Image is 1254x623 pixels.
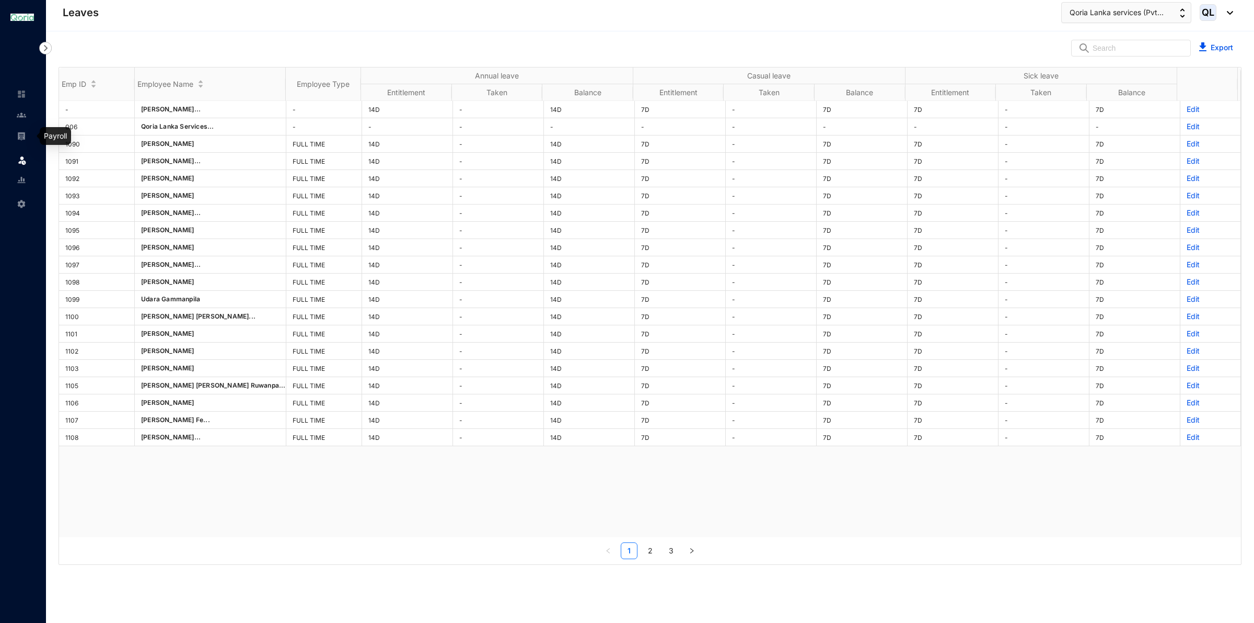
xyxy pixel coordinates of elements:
td: 14D [362,274,453,291]
li: 3 [663,542,679,559]
td: 14D [362,377,453,394]
td: 1107 [59,412,135,429]
td: 1102 [59,343,135,360]
p: Edit [1187,121,1234,132]
td: 7D [908,360,998,377]
td: - [998,360,1089,377]
td: - [453,101,544,118]
td: - [726,118,817,135]
th: Employee Type [286,67,362,101]
li: Reports [8,169,33,190]
span: [PERSON_NAME]... [141,105,201,113]
th: Entitlement [905,84,996,101]
td: - [726,325,817,343]
td: 14D [362,239,453,256]
td: - [726,394,817,412]
img: search.8ce656024d3affaeffe32e5b30621cb7.svg [1078,43,1090,53]
td: 7D [635,256,726,274]
td: - [998,118,1089,135]
img: home-unselected.a29eae3204392db15eaf.svg [17,89,26,99]
th: Sick leave [905,67,1178,84]
td: - [998,170,1089,187]
td: 14D [544,205,635,222]
td: 7D [908,135,998,153]
span: Emp ID [62,80,86,88]
td: 1108 [59,429,135,446]
p: [PERSON_NAME] [141,190,280,201]
td: - [453,239,544,256]
img: settings-unselected.1febfda315e6e19643a1.svg [17,199,26,209]
p: Edit [1187,329,1234,339]
td: - [998,187,1089,205]
td: 7D [908,325,998,343]
td: FULL TIME [286,153,362,170]
td: 1095 [59,222,135,239]
p: Edit [1187,259,1234,270]
img: dropdown-black.8e83cc76930a90b1a4fdb6d089b7bf3a.svg [1222,11,1233,15]
li: Payroll [8,126,33,146]
td: 14D [362,101,453,118]
th: Taken [452,84,543,101]
td: - [453,153,544,170]
span: QL [1202,8,1214,17]
span: [PERSON_NAME] Fe... [141,416,210,424]
td: 1097 [59,256,135,274]
td: 7D [635,360,726,377]
td: FULL TIME [286,360,362,377]
span: left [605,548,611,554]
td: - [726,205,817,222]
td: 7D [635,308,726,325]
td: 7D [1089,187,1180,205]
td: - [998,153,1089,170]
td: 14D [362,308,453,325]
td: 7D [817,101,908,118]
p: [PERSON_NAME] [141,363,280,373]
td: 14D [362,135,453,153]
td: 14D [544,308,635,325]
td: 7D [635,101,726,118]
td: FULL TIME [286,412,362,429]
p: [PERSON_NAME] [141,277,280,287]
td: 14D [362,153,453,170]
p: [PERSON_NAME] [141,398,280,408]
input: Search [1093,40,1184,56]
td: 7D [817,308,908,325]
td: FULL TIME [286,343,362,360]
td: 14D [362,291,453,308]
span: [PERSON_NAME]... [141,260,201,268]
th: Entitlement [361,84,452,101]
td: - [726,187,817,205]
td: 14D [544,187,635,205]
td: 14D [544,222,635,239]
td: 14D [544,291,635,308]
td: FULL TIME [286,429,362,446]
td: - [998,325,1089,343]
td: 14D [362,394,453,412]
td: 1098 [59,274,135,291]
td: 7D [635,239,726,256]
td: 7D [908,205,998,222]
td: - [726,170,817,187]
td: 7D [1089,394,1180,412]
td: FULL TIME [286,308,362,325]
td: - [453,135,544,153]
td: 7D [635,412,726,429]
p: Edit [1187,363,1234,373]
td: - [59,101,135,118]
td: 7D [817,377,908,394]
p: Udara Gammanpila [141,294,280,304]
td: - [1089,118,1180,135]
td: FULL TIME [286,291,362,308]
td: - [998,205,1089,222]
td: 14D [362,412,453,429]
td: 7D [635,222,726,239]
td: 7D [1089,256,1180,274]
td: 14D [362,429,453,446]
span: [PERSON_NAME] [PERSON_NAME]... [141,312,256,320]
p: Edit [1187,380,1234,391]
td: 14D [544,101,635,118]
td: 1099 [59,291,135,308]
td: - [362,118,453,135]
button: right [683,542,700,559]
td: FULL TIME [286,274,362,291]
